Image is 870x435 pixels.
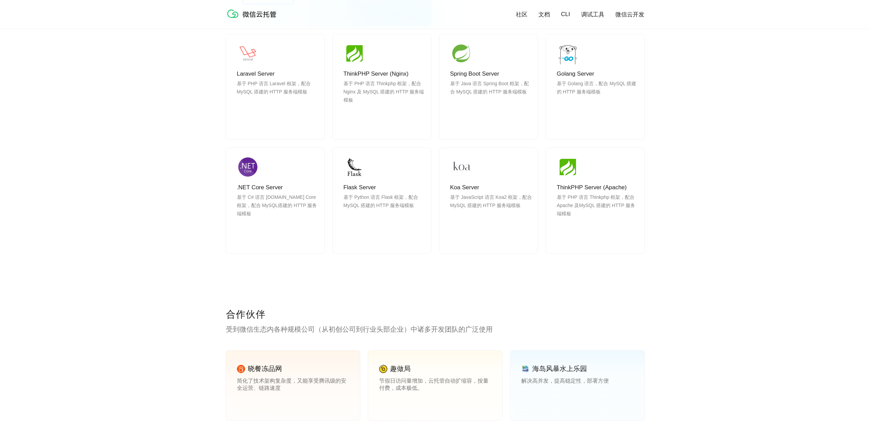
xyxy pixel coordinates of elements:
[237,193,319,226] p: 基于 C# 语言 [DOMAIN_NAME] Core 框架，配合 MySQL搭建的 HTTP 服务端模板
[521,378,633,391] p: 解决高并发，提高稳定性，部署方便
[450,193,532,226] p: 基于 JavaScript 语言 Koa2 框架，配合 MySQL 搭建的 HTTP 服务端模板
[344,79,426,112] p: 基于 PHP 语言 Thinkphp 框架，配合 Nginx 及 MySQL 搭建的 HTTP 服务端模板
[248,364,282,373] p: 晓餐冻品网
[581,11,604,18] a: 调试工具
[344,70,426,78] p: ThinkPHP Server (Nginx)
[615,11,644,18] a: 微信云开发
[226,324,644,334] p: 受到微信生态内各种规模公司（从初创公司到行业头部企业）中诸多开发团队的广泛使用
[237,378,349,391] p: 简化了技术架构复杂度，又能享受腾讯级的安全运营、链路速度
[557,183,639,192] p: ThinkPHP Server (Apache)
[237,79,319,112] p: 基于 PHP 语言 Laravel 框架，配合 MySQL 搭建的 HTTP 服务端模板
[226,7,281,21] img: 微信云托管
[390,364,411,373] p: 趣做局
[344,193,426,226] p: 基于 Python 语言 Flask 框架，配合 MySQL 搭建的 HTTP 服务端模板
[237,183,319,192] p: .NET Core Server
[379,378,491,391] p: 节假日访问量增加，云托管自动扩缩容，按量付费，成本极低。
[561,11,570,18] a: CLI
[450,70,532,78] p: Spring Boot Server
[516,11,527,18] a: 社区
[237,70,319,78] p: Laravel Server
[226,308,644,322] p: 合作伙伴
[344,183,426,192] p: Flask Server
[557,70,639,78] p: Golang Server
[450,183,532,192] p: Koa Server
[532,364,587,373] p: 海岛风暴水上乐园
[450,79,532,112] p: 基于 Java 语言 Spring Boot 框架，配合 MySQL 搭建的 HTTP 服务端模板
[557,193,639,226] p: 基于 PHP 语言 Thinkphp 框架，配合 Apache 及MySQL 搭建的 HTTP 服务端模板
[538,11,550,18] a: 文档
[226,16,281,22] a: 微信云托管
[557,79,639,112] p: 基于 Golang 语言，配合 MySQL 搭建的 HTTP 服务端模板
